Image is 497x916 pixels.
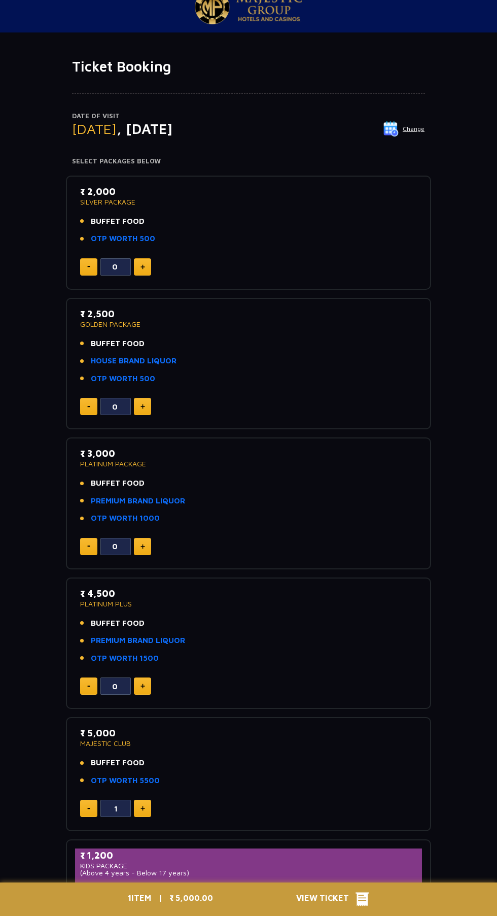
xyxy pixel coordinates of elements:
[296,892,356,907] span: View Ticket
[80,849,417,862] p: ₹ 1,200
[80,869,417,876] p: (Above 4 years - Below 17 years)
[80,600,417,607] p: PLATINUM PLUS
[128,893,131,902] span: 1
[169,893,213,902] span: ₹ 5,000.00
[91,653,159,664] a: OTP WORTH 1500
[87,406,90,408] img: minus
[151,892,169,907] p: |
[140,684,145,689] img: plus
[80,198,417,206] p: SILVER PACKAGE
[91,233,155,245] a: OTP WORTH 500
[87,546,90,547] img: minus
[91,757,145,769] span: BUFFET FOOD
[91,478,145,489] span: BUFFET FOOD
[128,892,151,907] p: ITEM
[72,58,425,75] h1: Ticket Booking
[80,185,417,198] p: ₹ 2,000
[91,513,160,524] a: OTP WORTH 1000
[87,266,90,267] img: minus
[117,120,172,137] span: , [DATE]
[80,447,417,460] p: ₹ 3,000
[80,862,417,869] p: KIDS PACKAGE
[91,338,145,350] span: BUFFET FOOD
[80,321,417,328] p: GOLDEN PACKAGE
[140,544,145,549] img: plus
[80,587,417,600] p: ₹ 4,500
[140,404,145,409] img: plus
[91,775,160,787] a: OTP WORTH 5500
[80,460,417,467] p: PLATINUM PACKAGE
[91,216,145,227] span: BUFFET FOOD
[383,121,425,137] button: Change
[140,806,145,811] img: plus
[87,808,90,809] img: minus
[80,726,417,740] p: ₹ 5,000
[91,618,145,629] span: BUFFET FOOD
[91,373,155,385] a: OTP WORTH 500
[140,264,145,269] img: plus
[80,740,417,747] p: MAJESTIC CLUB
[80,307,417,321] p: ₹ 2,500
[91,635,185,647] a: PREMIUM BRAND LIQUOR
[72,120,117,137] span: [DATE]
[296,892,369,907] button: View Ticket
[72,157,425,165] h4: Select Packages Below
[91,355,176,367] a: HOUSE BRAND LIQUOR
[91,495,185,507] a: PREMIUM BRAND LIQUOR
[87,686,90,687] img: minus
[72,111,425,121] p: Date of Visit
